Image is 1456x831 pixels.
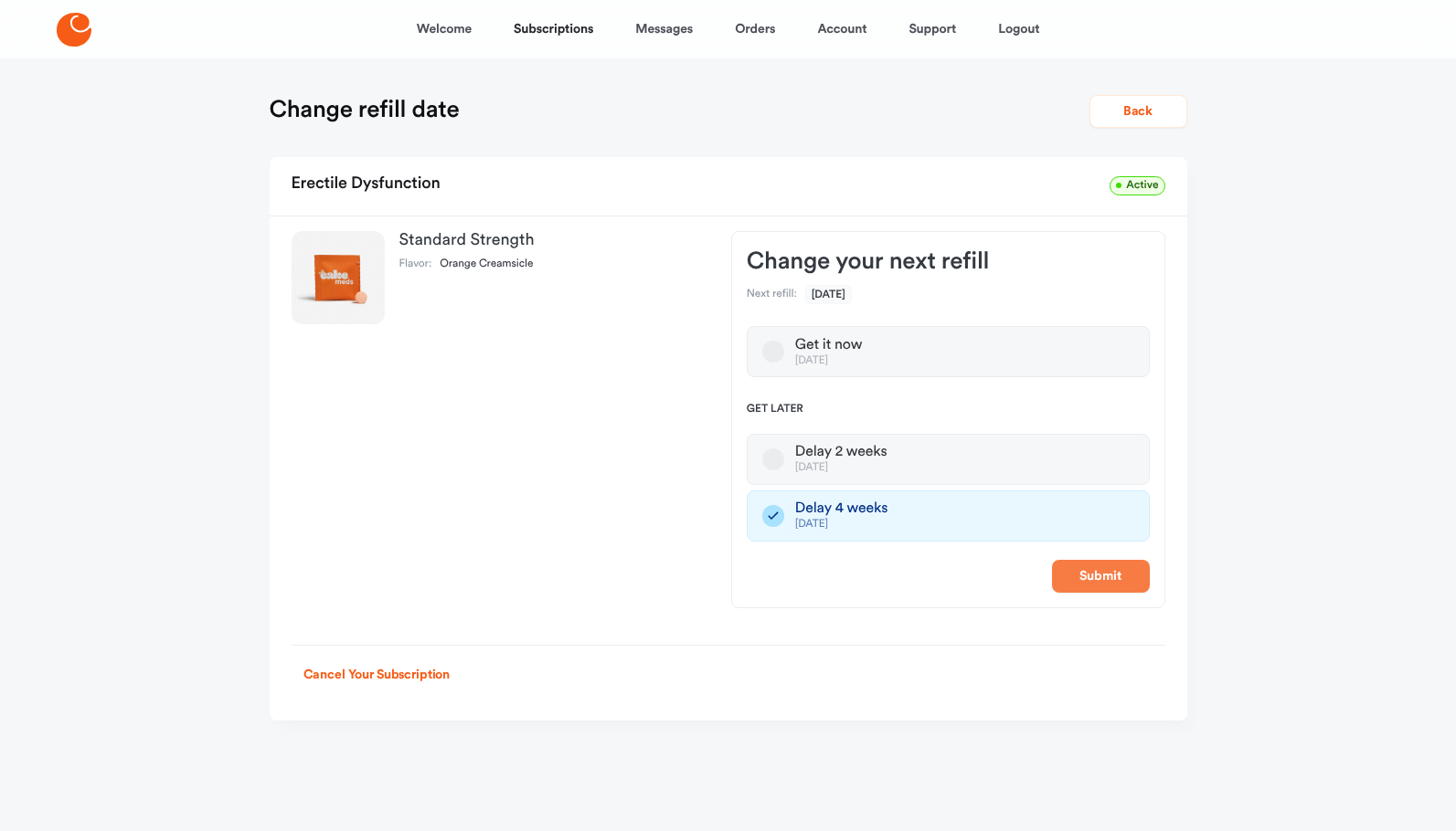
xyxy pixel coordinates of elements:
h3: Change your next refill [747,247,1150,276]
span: Active [1110,176,1164,195]
dt: Next refill: [747,288,797,302]
a: Account [817,7,866,51]
button: Get it now[DATE] [762,341,784,363]
div: Delay 2 weeks [795,443,887,461]
h2: Erectile Dysfunction [292,168,441,201]
a: Subscriptions [514,7,593,51]
dt: Flavor: [399,258,432,272]
span: Get later [747,403,1150,417]
a: Messages [635,7,693,51]
div: [DATE] [795,461,887,475]
h1: Change refill date [270,95,460,124]
span: [DATE] [805,285,852,304]
img: Standard Strength [292,231,385,324]
button: Cancel Your Subscription [292,658,462,691]
a: Orders [735,7,775,51]
a: Welcome [417,7,472,51]
button: Back [1089,95,1187,128]
div: [DATE] [795,354,862,368]
a: Logout [998,7,1039,51]
button: Delay 4 weeks[DATE] [762,505,784,527]
div: Delay 4 weeks [795,500,887,518]
button: Delay 2 weeks[DATE] [762,448,784,470]
div: Get it now [795,336,862,354]
button: Submit [1052,560,1150,593]
a: Support [909,7,956,51]
dd: Orange Creamsicle [440,258,533,272]
div: [DATE] [795,518,887,531]
h3: Standard Strength [399,231,702,249]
